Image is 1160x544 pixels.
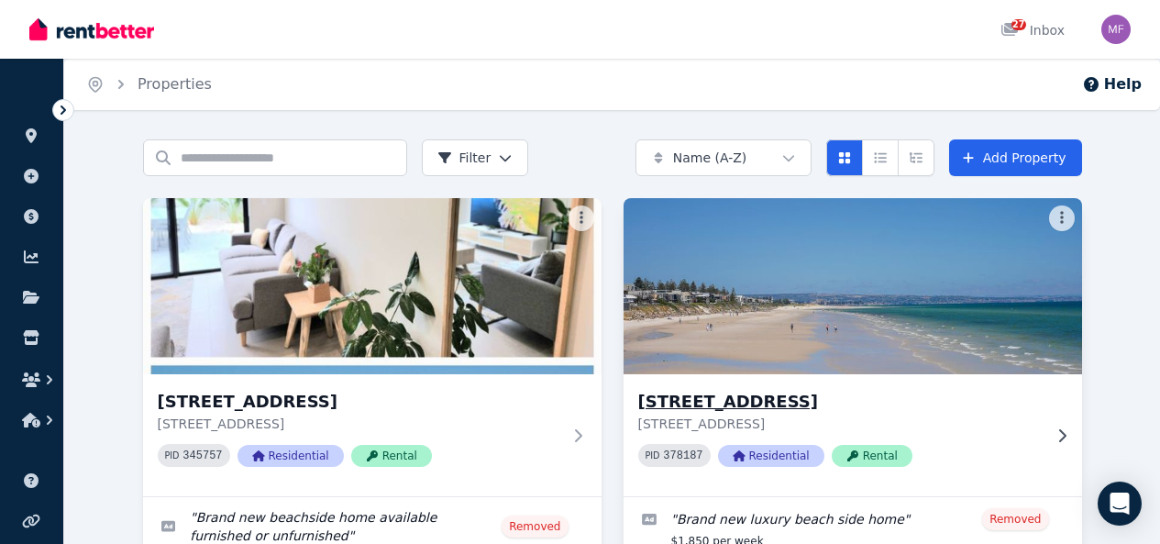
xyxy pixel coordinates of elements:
[1011,19,1026,30] span: 27
[64,59,234,110] nav: Breadcrumb
[826,139,934,176] div: View options
[165,450,180,461] small: PID
[624,198,1082,496] a: 1B Lexington Rd, Henley Beach South[STREET_ADDRESS][STREET_ADDRESS]PID 378187ResidentialRental
[158,389,561,415] h3: [STREET_ADDRESS]
[158,415,561,433] p: [STREET_ADDRESS]
[422,139,529,176] button: Filter
[673,149,747,167] span: Name (A-Z)
[29,16,154,43] img: RentBetter
[1101,15,1131,44] img: Michael Farrugia
[638,415,1042,433] p: [STREET_ADDRESS]
[718,445,824,467] span: Residential
[826,139,863,176] button: Card view
[638,389,1042,415] h3: [STREET_ADDRESS]
[182,450,222,462] code: 345757
[898,139,934,176] button: Expanded list view
[143,198,602,374] img: 1 Stanhope Street, West Beach
[138,75,212,93] a: Properties
[635,139,812,176] button: Name (A-Z)
[1000,21,1065,39] div: Inbox
[646,450,660,461] small: PID
[1082,73,1142,95] button: Help
[862,139,899,176] button: Compact list view
[949,139,1082,176] a: Add Property
[832,445,912,467] span: Rental
[1098,482,1142,526] div: Open Intercom Messenger
[1049,205,1075,231] button: More options
[238,445,344,467] span: Residential
[663,450,702,462] code: 378187
[569,205,594,231] button: More options
[437,149,492,167] span: Filter
[612,194,1093,379] img: 1B Lexington Rd, Henley Beach South
[351,445,432,467] span: Rental
[143,198,602,496] a: 1 Stanhope Street, West Beach[STREET_ADDRESS][STREET_ADDRESS]PID 345757ResidentialRental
